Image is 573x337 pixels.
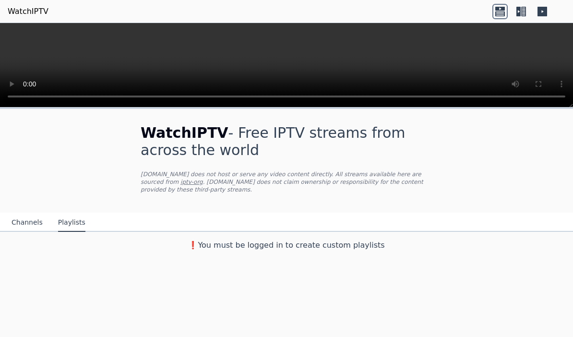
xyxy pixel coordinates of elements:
[12,214,43,232] button: Channels
[125,240,448,251] h3: ❗️You must be logged in to create custom playlists
[141,124,228,141] span: WatchIPTV
[180,179,203,185] a: iptv-org
[141,170,432,193] p: [DOMAIN_NAME] does not host or serve any video content directly. All streams available here are s...
[141,124,432,159] h1: - Free IPTV streams from across the world
[58,214,85,232] button: Playlists
[8,6,48,17] a: WatchIPTV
